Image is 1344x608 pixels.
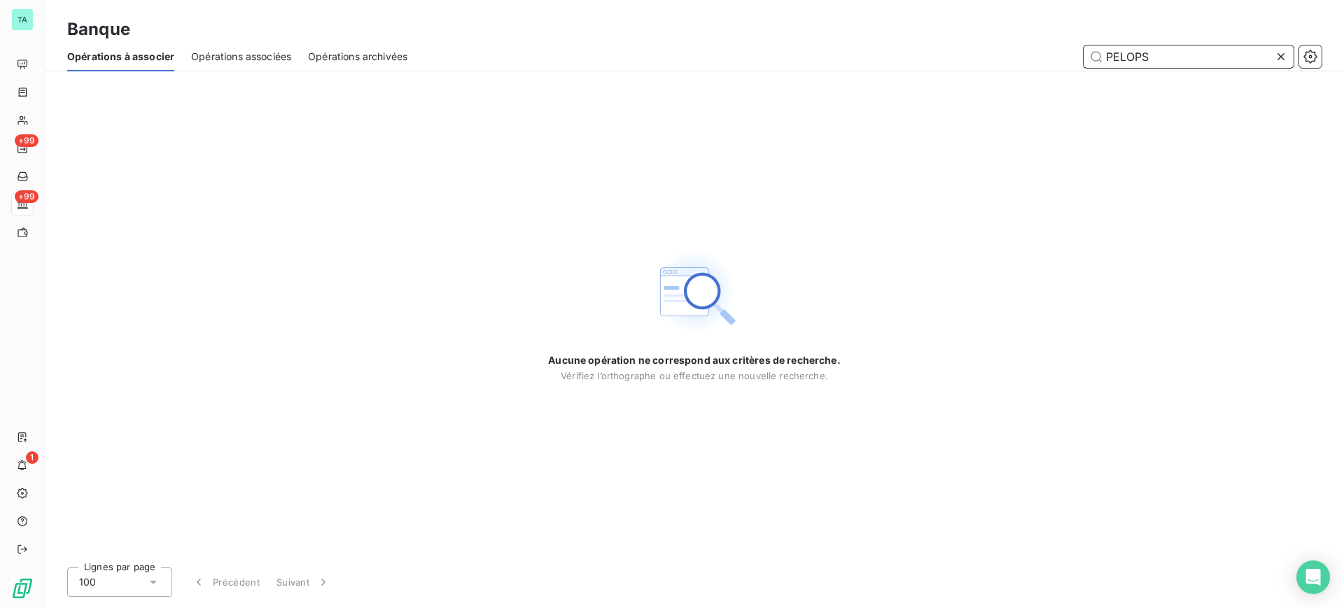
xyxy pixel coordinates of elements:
button: Suivant [268,567,339,597]
span: +99 [15,190,38,203]
img: Empty state [650,247,739,337]
a: +99 [11,137,33,160]
span: Vérifiez l’orthographe ou effectuez une nouvelle recherche. [561,370,828,381]
span: Opérations associées [191,50,291,64]
span: Aucune opération ne correspond aux critères de recherche. [548,353,841,367]
a: +99 [11,193,33,215]
span: +99 [15,134,38,147]
span: Opérations archivées [308,50,407,64]
div: TA [11,8,34,31]
span: 1 [26,451,38,464]
input: Rechercher [1084,45,1294,68]
img: Logo LeanPay [11,577,34,600]
h3: Banque [67,17,130,42]
div: Open Intercom Messenger [1296,560,1330,594]
span: 100 [79,575,96,589]
span: Opérations à associer [67,50,174,64]
button: Précédent [183,567,268,597]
